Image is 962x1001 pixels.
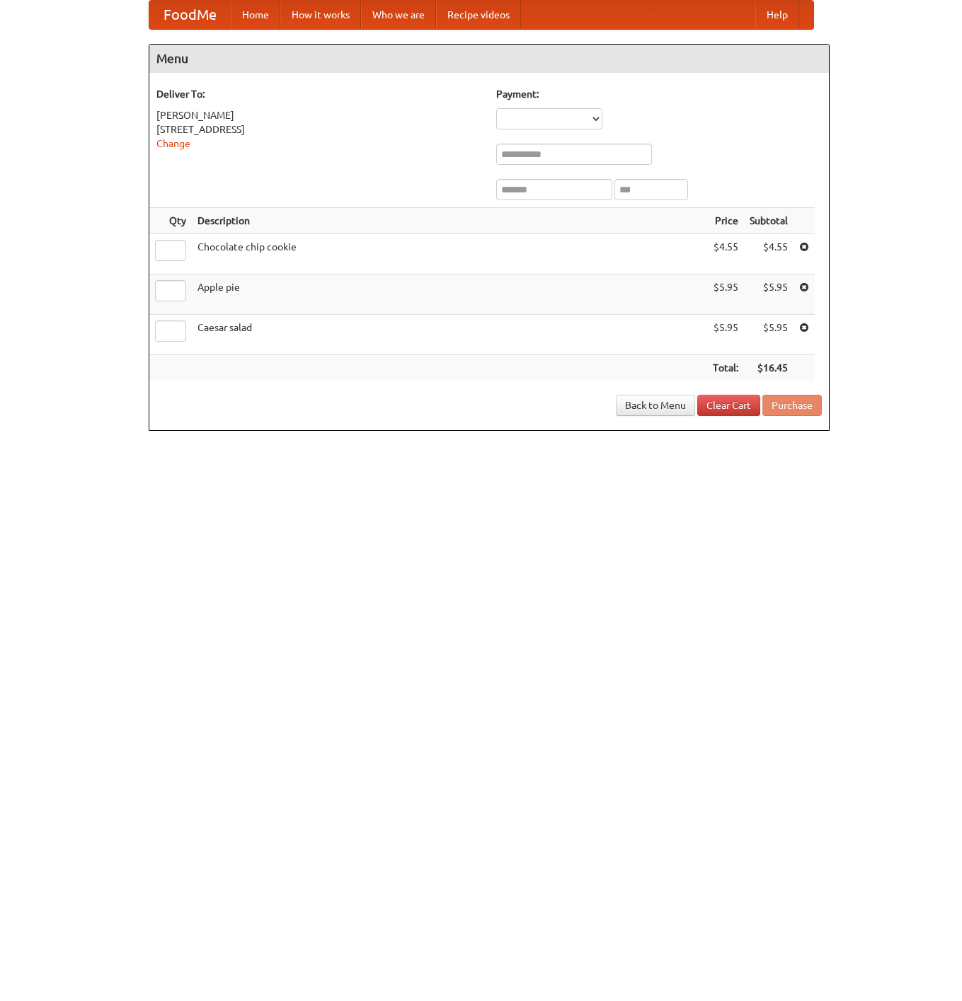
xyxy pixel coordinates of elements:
[361,1,436,29] a: Who we are
[192,208,707,234] th: Description
[149,45,829,73] h4: Menu
[156,138,190,149] a: Change
[707,274,744,315] td: $5.95
[280,1,361,29] a: How it works
[149,208,192,234] th: Qty
[755,1,799,29] a: Help
[192,234,707,274] td: Chocolate chip cookie
[744,355,794,381] th: $16.45
[616,395,695,416] a: Back to Menu
[192,274,707,315] td: Apple pie
[744,234,794,274] td: $4.55
[156,87,482,101] h5: Deliver To:
[496,87,822,101] h5: Payment:
[762,395,822,416] button: Purchase
[156,122,482,137] div: [STREET_ADDRESS]
[697,395,760,416] a: Clear Cart
[707,315,744,355] td: $5.95
[707,355,744,381] th: Total:
[744,274,794,315] td: $5.95
[192,315,707,355] td: Caesar salad
[707,234,744,274] td: $4.55
[744,315,794,355] td: $5.95
[436,1,521,29] a: Recipe videos
[707,208,744,234] th: Price
[231,1,280,29] a: Home
[156,108,482,122] div: [PERSON_NAME]
[149,1,231,29] a: FoodMe
[744,208,794,234] th: Subtotal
